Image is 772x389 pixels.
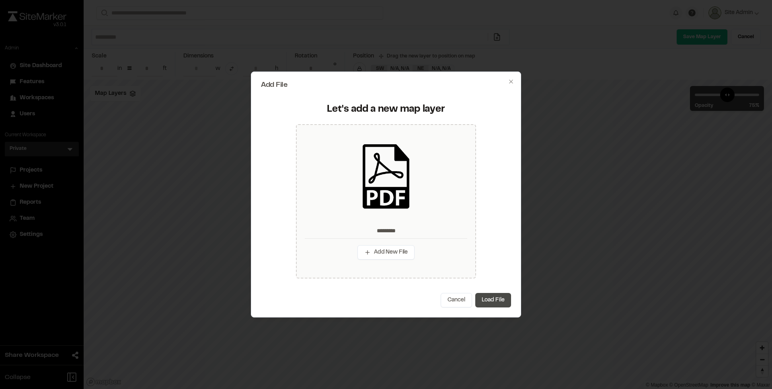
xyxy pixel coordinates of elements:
img: pdf_black_icon.png [354,144,418,209]
h2: Add File [261,82,511,89]
button: Cancel [441,293,472,307]
div: Add New File [296,124,476,278]
button: Add New File [357,245,415,260]
button: Load File [475,293,511,307]
div: Let's add a new map layer [266,103,506,116]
